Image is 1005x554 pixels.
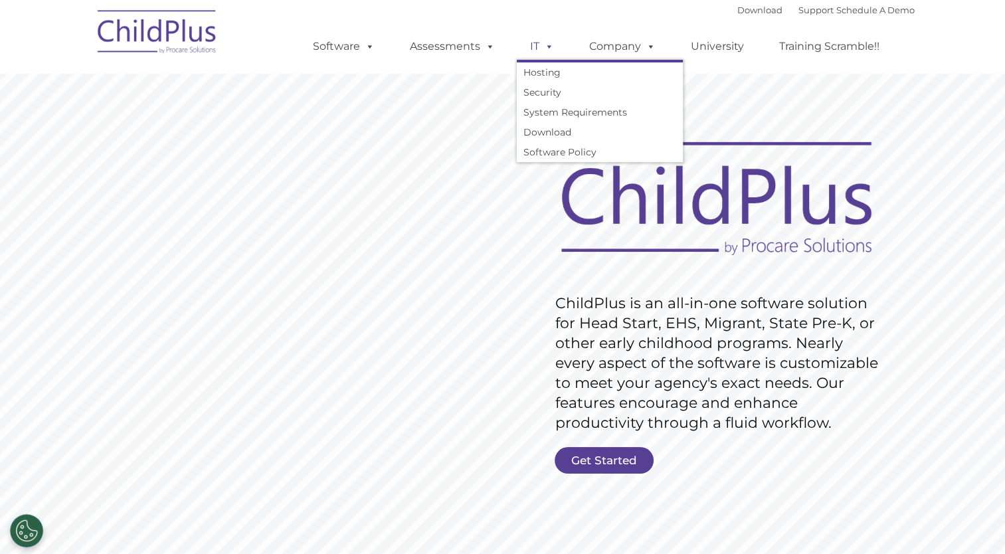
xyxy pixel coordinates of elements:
a: Software Policy [517,142,683,162]
button: Cookies Settings [10,514,43,547]
a: Download [737,5,782,15]
img: ChildPlus by Procare Solutions [91,1,224,67]
a: Get Started [555,447,654,474]
a: IT [517,33,567,60]
a: Hosting [517,62,683,82]
a: Training Scramble!! [766,33,893,60]
font: | [737,5,915,15]
a: Assessments [397,33,508,60]
a: System Requirements [517,102,683,122]
a: Company [576,33,669,60]
a: Support [798,5,834,15]
a: Software [300,33,388,60]
a: Security [517,82,683,102]
a: Download [517,122,683,142]
rs-layer: ChildPlus is an all-in-one software solution for Head Start, EHS, Migrant, State Pre-K, or other ... [555,294,885,433]
a: University [678,33,757,60]
a: Schedule A Demo [836,5,915,15]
